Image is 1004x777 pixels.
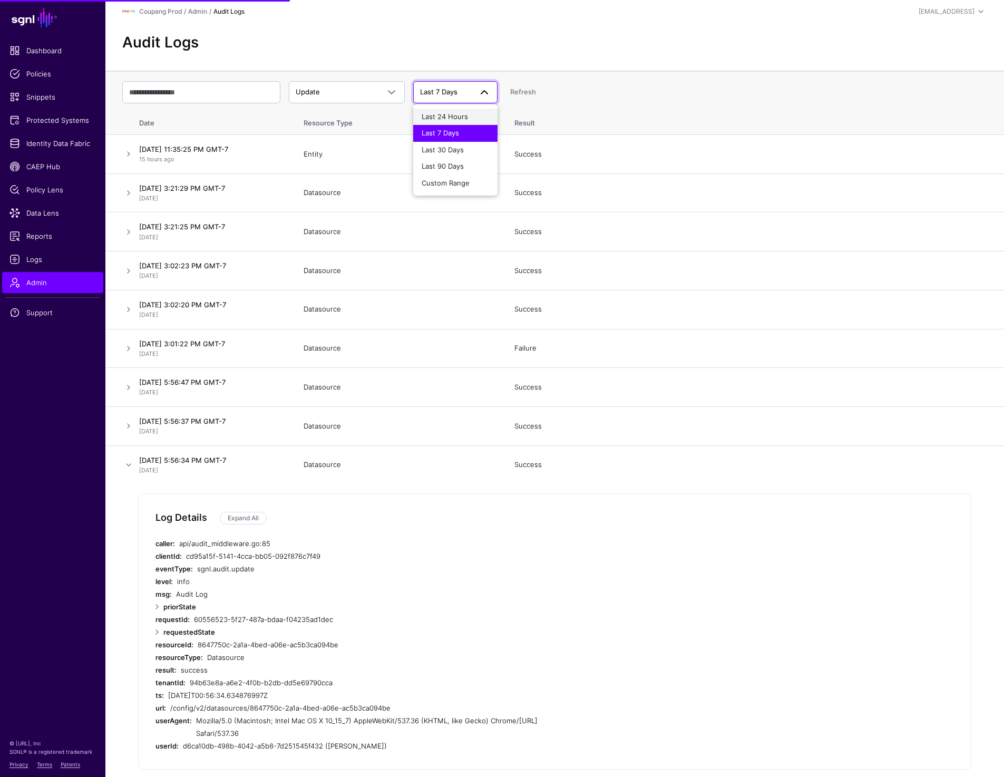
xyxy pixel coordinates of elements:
a: Terms [37,761,52,768]
div: 8647750c-2a1a-4bed-a06e-ac5b3ca094be [198,638,577,651]
div: Audit Log [176,588,577,600]
a: Privacy [9,761,28,768]
strong: url: [155,704,166,712]
td: Success [504,173,1004,212]
a: Identity Data Fabric [2,133,103,154]
div: Datasource [304,266,493,276]
div: d6ca10db-498b-4042-a5b8-7d251545f432 ([PERSON_NAME]) [183,740,577,752]
div: 94b63e8a-a6e2-4f0b-b2db-dd5e69790cca [190,676,577,689]
div: sgnl.audit.update [197,562,577,575]
a: Patents [61,761,80,768]
span: Protected Systems [9,115,96,125]
span: CAEP Hub [9,161,96,172]
a: Logs [2,249,103,270]
span: Reports [9,231,96,241]
strong: ts: [155,691,164,700]
h4: [DATE] 5:56:34 PM GMT-7 [139,455,282,465]
td: Success [504,290,1004,329]
img: svg+xml;base64,PHN2ZyBpZD0iTG9nbyIgeG1sbnM9Imh0dHA6Ly93d3cudzMub3JnLzIwMDAvc3ZnIiB3aWR0aD0iMTIxLj... [122,5,135,18]
span: Policies [9,69,96,79]
span: Update [296,88,320,96]
a: Admin [188,7,207,15]
p: © [URL], Inc [9,739,96,747]
button: Last 90 Days [413,158,498,175]
h4: [DATE] 3:21:25 PM GMT-7 [139,222,282,231]
div: / [182,7,188,16]
h4: [DATE] 3:02:23 PM GMT-7 [139,261,282,270]
button: Custom Range [413,175,498,192]
h4: [DATE] 5:56:37 PM GMT-7 [139,416,282,426]
p: [DATE] [139,310,282,319]
th: Resource Type [293,108,504,135]
strong: result: [155,666,177,674]
a: Dashboard [2,40,103,61]
a: CAEP Hub [2,156,103,177]
p: [DATE] [139,233,282,242]
p: [DATE] [139,466,282,475]
a: Data Lens [2,202,103,224]
span: Last 90 Days [422,162,464,170]
td: Success [504,445,1004,484]
div: 60556523-5f27-487a-bdaa-f04235ad1dec [194,613,577,626]
h4: [DATE] 3:21:29 PM GMT-7 [139,183,282,193]
div: success [181,664,577,676]
p: [DATE] [139,427,282,436]
div: Entity [304,149,493,160]
div: [DATE]T00:56:34.634876997Z [168,689,577,702]
strong: msg: [155,590,172,598]
p: [DATE] [139,388,282,397]
span: Support [9,307,96,318]
a: Admin [2,272,103,293]
a: Protected Systems [2,110,103,131]
div: Mozilla/5.0 (Macintosh; Intel Mac OS X 10_15_7) AppleWebKit/537.36 (KHTML, like Gecko) Chrome/[UR... [196,714,577,740]
span: Policy Lens [9,184,96,195]
a: Refresh [510,88,536,96]
a: Snippets [2,86,103,108]
td: Failure [504,329,1004,368]
a: SGNL [6,6,99,30]
strong: level: [155,577,173,586]
a: Policy Lens [2,179,103,200]
p: [DATE] [139,349,282,358]
strong: tenantId: [155,678,186,687]
h4: [DATE] 3:01:22 PM GMT-7 [139,339,282,348]
button: Last 24 Hours [413,109,498,125]
p: [DATE] [139,194,282,203]
strong: requestedState [163,628,215,636]
td: Success [504,368,1004,407]
strong: requestId: [155,615,190,624]
strong: priorState [163,603,196,611]
span: Last 30 Days [422,145,464,154]
span: Custom Range [422,179,470,187]
span: Logs [9,254,96,265]
p: [DATE] [139,271,282,280]
a: Reports [2,226,103,247]
button: Last 30 Days [413,142,498,159]
div: api/audit_middleware.go:85 [179,537,577,550]
span: Last 24 Hours [422,112,468,121]
h4: [DATE] 11:35:25 PM GMT-7 [139,144,282,154]
strong: userId: [155,742,179,750]
strong: caller: [155,539,175,548]
div: /config/v2/datasources/8647750c-2a1a-4bed-a06e-ac5b3ca094be [170,702,577,714]
strong: userAgent: [155,716,192,725]
div: Datasource [304,421,493,432]
div: cd95a15f-5141-4cca-bb05-092f876c7f49 [186,550,577,562]
button: Last 7 Days [413,125,498,142]
span: Last 7 Days [422,129,459,137]
p: 15 hours ago [139,155,282,164]
span: Admin [9,277,96,288]
span: Identity Data Fabric [9,138,96,149]
span: Data Lens [9,208,96,218]
div: [EMAIL_ADDRESS] [919,7,974,16]
div: info [177,575,577,588]
h4: [DATE] 5:56:47 PM GMT-7 [139,377,282,387]
p: SGNL® is a registered trademark [9,747,96,756]
a: Coupang Prod [139,7,182,15]
th: Result [504,108,1004,135]
div: Datasource [304,343,493,354]
div: Datasource [207,651,577,664]
div: Datasource [304,460,493,470]
td: Success [504,251,1004,290]
strong: eventType: [155,565,193,573]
